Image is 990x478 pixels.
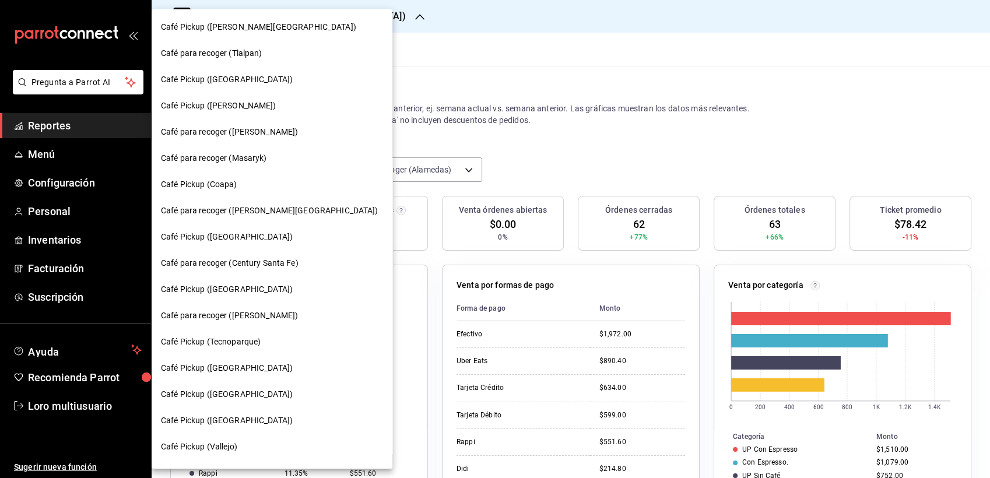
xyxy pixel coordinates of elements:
span: Café Pickup ([GEOGRAPHIC_DATA]) [161,388,293,400]
div: Café Pickup (Tecnoparque) [152,329,392,355]
div: Café para recoger ([PERSON_NAME][GEOGRAPHIC_DATA]) [152,198,392,224]
span: Café Pickup (Coapa) [161,178,237,191]
div: Café Pickup ([GEOGRAPHIC_DATA]) [152,224,392,250]
div: Café para recoger (Masaryk) [152,145,392,171]
div: Café Pickup ([PERSON_NAME][GEOGRAPHIC_DATA]) [152,14,392,40]
div: Café para recoger ([PERSON_NAME]) [152,119,392,145]
span: Café para recoger (Tlalpan) [161,47,262,59]
span: Café Pickup (Vallejo) [161,441,237,453]
div: Café Pickup ([GEOGRAPHIC_DATA]) [152,66,392,93]
div: Café Pickup (Coapa) [152,171,392,198]
span: Café para recoger ([PERSON_NAME]) [161,310,298,322]
div: Café Pickup ([GEOGRAPHIC_DATA]) [152,355,392,381]
span: Café para recoger ([PERSON_NAME]) [161,126,298,138]
div: Café Pickup ([GEOGRAPHIC_DATA]) [152,407,392,434]
div: Café para recoger (Tlalpan) [152,40,392,66]
span: Café Pickup ([GEOGRAPHIC_DATA]) [161,231,293,243]
div: Café para recoger ([PERSON_NAME]) [152,303,392,329]
span: Café Pickup ([PERSON_NAME]) [161,100,276,112]
span: Café para recoger (Masaryk) [161,152,267,164]
div: Café para recoger (Century Santa Fe) [152,250,392,276]
div: Café Pickup ([PERSON_NAME]) [152,93,392,119]
div: Café Pickup ([GEOGRAPHIC_DATA]) [152,276,392,303]
span: Café Pickup ([GEOGRAPHIC_DATA]) [161,283,293,296]
div: Café Pickup ([GEOGRAPHIC_DATA]) [152,381,392,407]
span: Café para recoger ([PERSON_NAME][GEOGRAPHIC_DATA]) [161,205,378,217]
span: Café para recoger (Century Santa Fe) [161,257,299,269]
span: Café Pickup (Tecnoparque) [161,336,261,348]
span: Café Pickup ([GEOGRAPHIC_DATA]) [161,362,293,374]
span: Café Pickup ([GEOGRAPHIC_DATA]) [161,414,293,427]
div: Café Pickup (Vallejo) [152,434,392,460]
span: Café Pickup ([GEOGRAPHIC_DATA]) [161,73,293,86]
span: Café Pickup ([PERSON_NAME][GEOGRAPHIC_DATA]) [161,21,356,33]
